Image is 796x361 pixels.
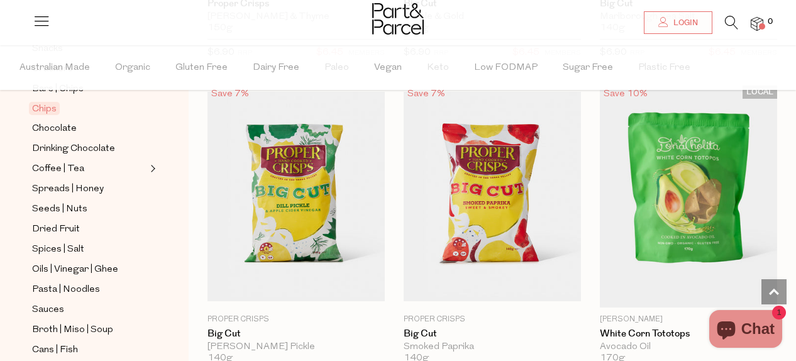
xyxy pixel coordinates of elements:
[404,314,581,325] p: Proper Crisps
[32,242,146,257] a: Spices | Salt
[374,46,402,90] span: Vegan
[32,182,104,197] span: Spreads | Honey
[147,161,156,176] button: Expand/Collapse Coffee | Tea
[207,342,385,353] div: [PERSON_NAME] Pickle
[32,222,80,237] span: Dried Fruit
[600,86,651,103] div: Save 10%
[324,46,349,90] span: Paleo
[32,262,146,277] a: Oils | Vinegar | Ghee
[32,162,84,177] span: Coffee | Tea
[32,121,77,136] span: Chocolate
[207,92,385,301] img: Big Cut
[32,323,113,338] span: Broth | Miso | Soup
[32,221,146,237] a: Dried Fruit
[32,342,146,358] a: Cans | Fish
[175,46,228,90] span: Gluten Free
[32,142,115,157] span: Drinking Chocolate
[600,328,777,340] a: White Corn Tototops
[600,342,777,353] div: Avocado Oil
[32,121,146,136] a: Chocolate
[32,322,146,338] a: Broth | Miso | Soup
[751,17,763,30] a: 0
[207,86,253,103] div: Save 7%
[207,328,385,340] a: Big Cut
[32,141,146,157] a: Drinking Chocolate
[404,92,581,301] img: Big Cut
[32,282,100,297] span: Pasta | Noodles
[765,16,776,28] span: 0
[474,46,538,90] span: Low FODMAP
[427,46,449,90] span: Keto
[32,303,64,318] span: Sauces
[29,102,60,115] span: Chips
[705,310,786,351] inbox-online-store-chat: Shopify online store chat
[600,86,777,307] img: White Corn Tototops
[32,343,78,358] span: Cans | Fish
[207,314,385,325] p: Proper Crisps
[563,46,613,90] span: Sugar Free
[253,46,299,90] span: Dairy Free
[404,86,449,103] div: Save 7%
[32,181,146,197] a: Spreads | Honey
[32,201,146,217] a: Seeds | Nuts
[404,342,581,353] div: Smoked Paprika
[19,46,90,90] span: Australian Made
[600,314,777,325] p: [PERSON_NAME]
[32,161,146,177] a: Coffee | Tea
[32,242,84,257] span: Spices | Salt
[670,18,698,28] span: Login
[404,328,581,340] a: Big Cut
[638,46,690,90] span: Plastic Free
[743,86,777,99] span: LOCAL
[644,11,712,34] a: Login
[372,3,424,35] img: Part&Parcel
[32,302,146,318] a: Sauces
[32,101,146,116] a: Chips
[32,282,146,297] a: Pasta | Noodles
[32,262,118,277] span: Oils | Vinegar | Ghee
[115,46,150,90] span: Organic
[32,202,87,217] span: Seeds | Nuts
